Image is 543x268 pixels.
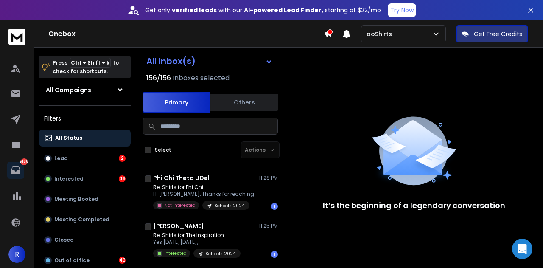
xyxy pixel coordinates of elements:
[271,203,278,210] div: 1
[259,223,278,229] p: 11:25 PM
[153,239,241,245] p: Yes [DATE][DATE],
[456,25,528,42] button: Get Free Credits
[153,222,204,230] h1: [PERSON_NAME]
[146,73,171,83] span: 156 / 156
[164,202,196,209] p: Not Interested
[512,239,532,259] div: Open Intercom Messenger
[153,184,254,191] p: Re: Shirts for Phi Chi
[8,246,25,263] button: R
[53,59,119,76] p: Press to check for shortcuts.
[39,211,131,228] button: Meeting Completed
[39,170,131,187] button: Interested46
[271,251,278,258] div: 1
[214,203,244,209] p: Schools 2024
[140,53,280,70] button: All Inbox(s)
[153,232,241,239] p: Re: Shirts for The Inspiration
[146,57,196,65] h1: All Inbox(s)
[173,73,230,83] h3: Inboxes selected
[54,216,109,223] p: Meeting Completed
[119,175,126,182] div: 46
[39,113,131,124] h3: Filters
[7,162,24,179] a: 2488
[210,93,278,112] button: Others
[54,257,90,264] p: Out of office
[155,147,171,153] label: Select
[205,251,235,257] p: Schools 2024
[367,30,395,38] p: ooShirts
[388,3,416,17] button: Try Now
[54,237,74,243] p: Closed
[39,231,131,248] button: Closed
[8,29,25,45] img: logo
[259,175,278,181] p: 11:28 PM
[153,174,210,182] h1: Phi Chi Theta UDel
[119,257,126,264] div: 43
[323,200,505,212] p: It’s the beginning of a legendary conversation
[153,191,254,197] p: Hi [PERSON_NAME], Thanks for reaching
[39,130,131,147] button: All Status
[39,150,131,167] button: Lead2
[474,30,522,38] p: Get Free Credits
[54,155,68,162] p: Lead
[54,196,98,203] p: Meeting Booked
[172,6,217,14] strong: verified leads
[55,135,82,141] p: All Status
[143,92,210,113] button: Primary
[119,155,126,162] div: 2
[54,175,84,182] p: Interested
[70,58,111,68] span: Ctrl + Shift + k
[39,191,131,208] button: Meeting Booked
[21,158,28,165] p: 2488
[48,29,324,39] h1: Onebox
[39,82,131,99] button: All Campaigns
[244,6,323,14] strong: AI-powered Lead Finder,
[145,6,381,14] p: Get only with our starting at $22/mo
[46,86,91,94] h1: All Campaigns
[390,6,414,14] p: Try Now
[164,250,187,257] p: Interested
